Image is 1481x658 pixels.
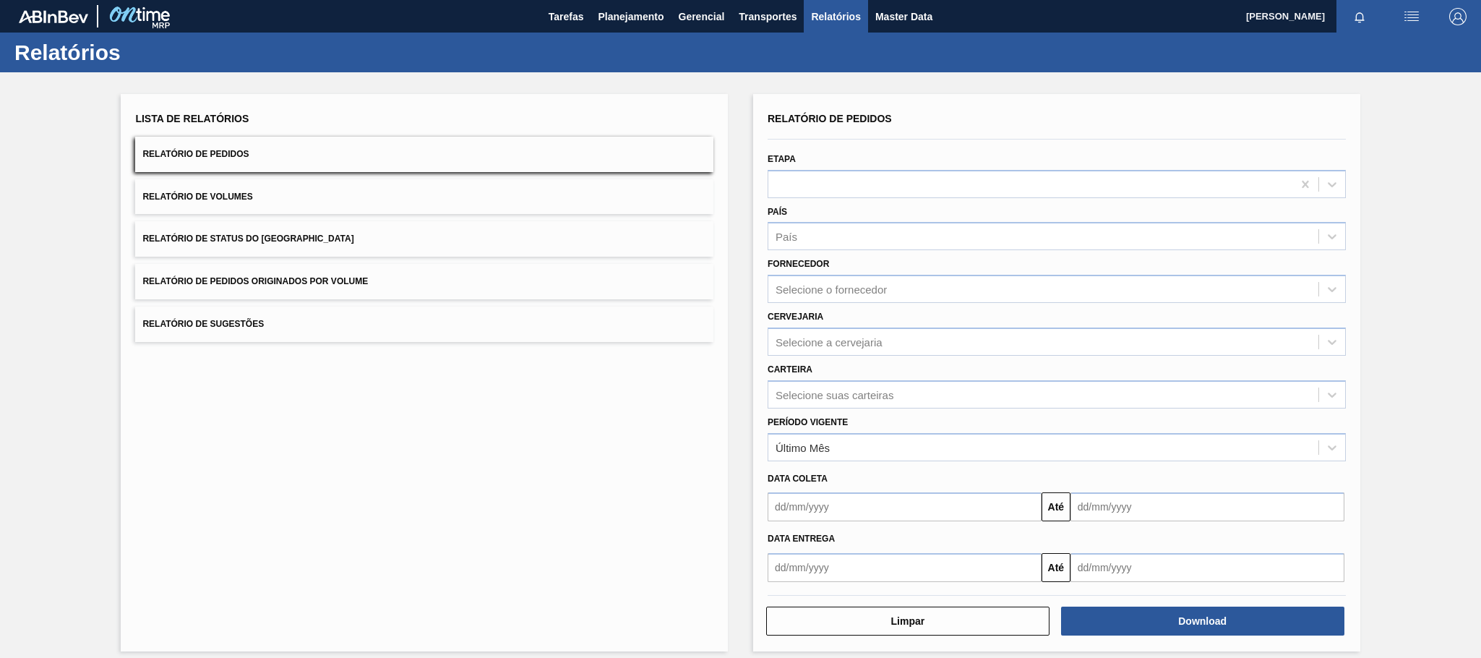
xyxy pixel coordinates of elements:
input: dd/mm/yyyy [768,553,1042,582]
img: userActions [1403,8,1420,25]
button: Relatório de Pedidos [135,137,713,172]
span: Lista de Relatórios [135,113,249,124]
div: Selecione suas carteiras [776,388,893,401]
span: Tarefas [549,8,584,25]
button: Download [1061,607,1344,636]
input: dd/mm/yyyy [1070,553,1344,582]
h1: Relatórios [14,44,271,61]
span: Relatório de Volumes [142,192,252,202]
label: Carteira [768,364,812,375]
span: Relatório de Pedidos [768,113,892,124]
span: Relatório de Pedidos Originados por Volume [142,276,368,286]
div: Selecione o fornecedor [776,283,887,296]
label: País [768,207,787,217]
label: Etapa [768,154,796,164]
button: Relatório de Volumes [135,179,713,215]
img: Logout [1449,8,1467,25]
span: Relatório de Sugestões [142,319,264,329]
input: dd/mm/yyyy [768,492,1042,521]
img: TNhmsLtSVTkK8tSr43FrP2fwEKptu5GPRR3wAAAABJRU5ErkJggg== [19,10,88,23]
span: Master Data [875,8,932,25]
div: País [776,231,797,243]
span: Relatório de Status do [GEOGRAPHIC_DATA] [142,234,353,244]
label: Fornecedor [768,259,829,269]
button: Relatório de Pedidos Originados por Volume [135,264,713,299]
span: Transportes [739,8,797,25]
label: Cervejaria [768,312,823,322]
button: Até [1042,553,1070,582]
div: Selecione a cervejaria [776,336,883,348]
button: Relatório de Sugestões [135,307,713,342]
label: Período Vigente [768,417,848,427]
span: Data Entrega [768,534,835,544]
div: Último Mês [776,441,830,453]
span: Gerencial [679,8,725,25]
button: Até [1042,492,1070,521]
span: Relatórios [811,8,860,25]
input: dd/mm/yyyy [1070,492,1344,521]
span: Planejamento [598,8,664,25]
button: Notificações [1336,7,1383,27]
span: Relatório de Pedidos [142,149,249,159]
button: Relatório de Status do [GEOGRAPHIC_DATA] [135,221,713,257]
span: Data coleta [768,474,828,484]
button: Limpar [766,607,1049,636]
